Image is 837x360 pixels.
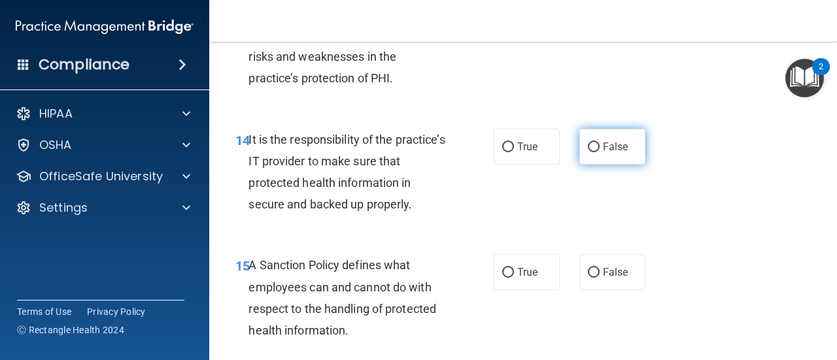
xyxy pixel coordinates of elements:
img: PMB logo [16,14,194,40]
div: 2 [819,67,823,84]
p: OSHA [39,137,72,153]
input: False [588,268,600,278]
span: True [517,266,538,278]
span: True [517,140,538,153]
h4: Compliance [39,56,129,74]
a: Privacy Policy [87,305,146,318]
a: OfficeSafe University [16,169,190,184]
input: True [502,268,514,278]
span: 14 [235,133,250,148]
span: It is the responsibility of the practice’s IT provider to make sure that protected health informa... [248,133,445,212]
button: Open Resource Center, 2 new notifications [785,59,824,97]
span: 15 [235,258,250,274]
a: Terms of Use [17,305,71,318]
p: OfficeSafe University [39,169,163,184]
a: HIPAA [16,106,190,122]
a: Settings [16,200,190,216]
span: False [603,140,628,153]
span: A Sanction Policy defines what employees can and cannot do with respect to the handling of protec... [248,258,436,337]
input: False [588,142,600,152]
span: Ⓒ Rectangle Health 2024 [17,323,124,336]
p: Settings [39,200,88,216]
a: OSHA [16,137,190,153]
input: True [502,142,514,152]
p: HIPAA [39,106,73,122]
span: False [603,266,628,278]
